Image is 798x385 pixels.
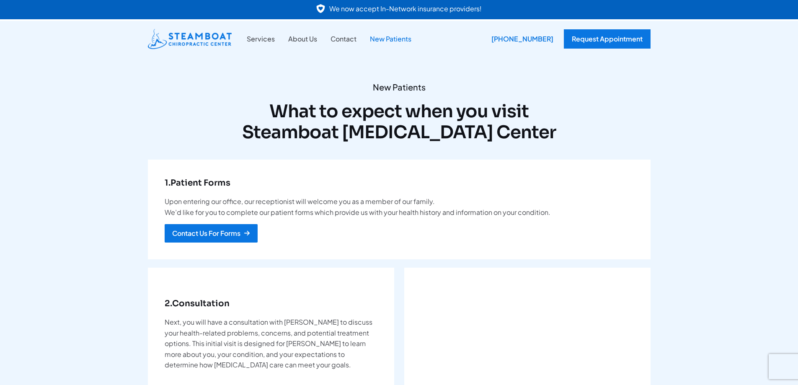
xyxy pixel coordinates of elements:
[281,34,324,44] a: About Us
[324,34,363,44] a: Contact
[165,178,170,188] strong: 1.
[172,230,240,237] div: Contact Us For Forms
[165,196,634,217] p: Upon entering our office, our receptionist will welcome you as a member of our family. We’d like ...
[165,317,377,370] p: Next, you will have a consultation with [PERSON_NAME] to discuss your health-related problems, co...
[148,82,651,93] span: New Patients
[240,34,418,44] nav: Site Navigation
[165,298,172,309] strong: 2.
[165,224,258,243] a: Contact Us For Forms
[165,176,634,190] h6: Patient Forms
[165,297,377,310] h6: Consultation
[240,34,281,44] a: Services
[485,29,560,49] div: [PHONE_NUMBER]
[148,101,651,143] h2: What to expect when you visit Steamboat [MEDICAL_DATA] Center
[564,29,651,49] a: Request Appointment
[485,29,555,49] a: [PHONE_NUMBER]
[363,34,418,44] a: New Patients
[148,29,232,49] img: Steamboat Chiropractic Center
